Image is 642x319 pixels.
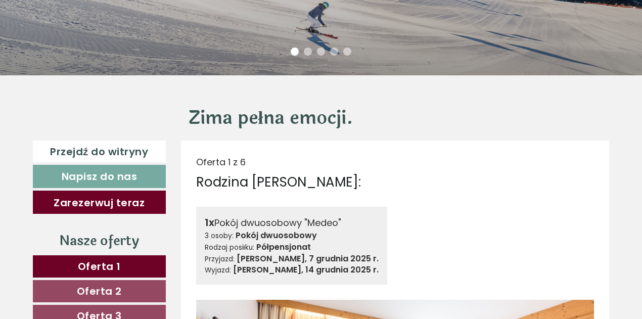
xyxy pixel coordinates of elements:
font: 3 osoby: [205,231,234,241]
font: Zarezerwuj teraz [54,196,145,210]
font: Oferta 2 [77,284,122,298]
font: Rodzaj posiłku: [205,243,254,252]
font: Oferta 1 [78,259,121,274]
font: Pokój dwuosobowy "Medeo" [214,216,341,229]
font: Rodzina [PERSON_NAME]: [196,173,361,191]
font: Pokój dwuosobowy [236,230,317,241]
font: Przejdź do witryny [50,145,148,159]
font: Zima pełna emocji. [189,104,353,132]
a: Napisz do nas [33,165,166,188]
font: 1x [205,215,214,230]
font: Napisz do nas [62,170,137,184]
font: [PERSON_NAME], 14 grudnia 2025 r. [233,264,379,276]
font: Wyjazd: [205,265,231,275]
font: Oferta 1 z 6 [196,156,246,168]
font: [PERSON_NAME], 7 grudnia 2025 r. [237,253,379,264]
a: Przejdź do witryny [33,141,166,162]
font: Przyjazd: [205,254,235,264]
font: Półpensjonat [256,241,311,253]
font: Nasze oferty [59,231,139,251]
a: Zarezerwuj teraz [33,191,166,214]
